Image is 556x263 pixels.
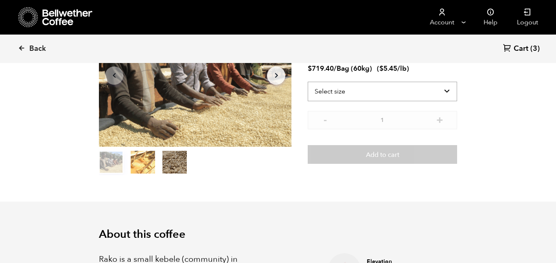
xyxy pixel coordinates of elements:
h2: About this coffee [99,228,457,241]
bdi: 5.45 [379,64,397,73]
span: Bag (60kg) [337,64,372,73]
span: $ [379,64,383,73]
span: $ [308,64,312,73]
span: ( ) [377,64,409,73]
span: / [334,64,337,73]
button: + [435,115,445,123]
a: Cart (3) [503,43,540,54]
bdi: 719.40 [308,64,334,73]
button: - [320,115,330,123]
span: /lb [397,64,407,73]
span: Cart [514,44,528,54]
button: Add to cart [308,145,457,164]
span: (3) [530,44,540,54]
span: Back [29,44,46,54]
